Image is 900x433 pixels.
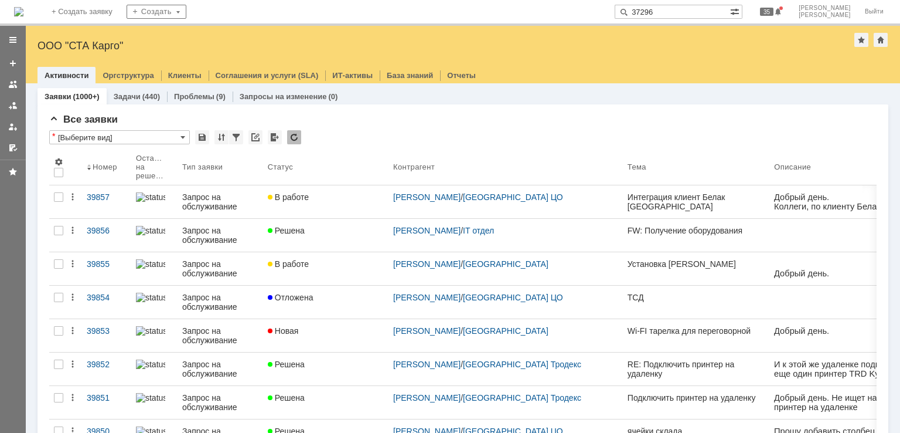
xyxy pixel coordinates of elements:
[216,71,319,80] a: Соглашения и услуги (SLA)
[15,185,20,194] span: .:
[19,335,67,344] span: 7713076301
[136,192,165,202] img: statusbar-100 (1).png
[12,391,67,401] span: Добрый день.
[87,151,120,161] span: stacargo
[5,130,82,138] span: [STREET_ADDRESS]
[136,293,165,302] img: statusbar-100 (1).png
[623,353,769,385] a: RE: Подключить принтер на удаленку
[760,8,773,16] span: 35
[82,252,131,285] a: 39855
[19,114,61,123] span: TotalGroup
[73,151,78,161] span: a
[37,94,182,104] strong: с [DATE] на [DATE] 22:00 до 02:00
[393,360,461,369] a: [PERSON_NAME]
[12,261,93,282] span: Здравствуйте, [PERSON_NAME]!
[774,163,811,171] div: Описание
[107,28,111,38] span: fi
[178,252,263,285] a: Запрос на обслуживание
[87,360,127,369] div: 39852
[14,7,23,16] img: logo
[263,286,388,319] a: Отложена
[178,149,263,185] th: Тип заявки
[89,329,124,349] span: RE: ТСД СМЕГ
[14,7,23,16] a: Перейти на домашнюю страницу
[263,185,388,218] a: В работе
[178,386,263,419] a: Запрос на обслуживание
[263,386,388,419] a: Решена
[628,192,765,211] div: Интеграция клиент Белак [GEOGRAPHIC_DATA]
[131,319,178,352] a: statusbar-100 (1).png
[4,75,22,94] a: Заявки на командах
[4,117,22,136] a: Мои заявки
[43,114,52,123] span: @
[56,154,60,164] span: и
[131,252,178,285] a: statusbar-100 (1).png
[393,293,618,302] div: /
[82,149,131,185] th: Номер
[22,296,85,304] font: [PHONE_NUMBER]
[123,151,131,161] span: ru
[136,259,165,269] img: statusbar-100 (1).png
[5,110,122,128] span: ОП [GEOGRAPHIC_DATA] ООО «СТА Карго»
[5,90,69,99] span: [PERSON_NAME]
[40,215,42,225] span: .
[623,149,769,185] th: Тема
[628,259,765,269] div: Установка [PERSON_NAME]
[43,220,73,229] span: stacargo
[182,393,258,412] div: Запрос на обслуживание
[22,242,141,316] td: Если у вас есть вопросы, наша группа поддержки всегда на связи:
[248,130,262,144] div: Скопировать ссылку на список
[63,154,90,164] span: другие
[87,127,95,137] span: ru
[268,192,309,202] span: В работе
[29,134,32,144] span: .
[263,319,388,352] a: Новая
[39,127,43,137] span: v
[87,259,127,269] div: 39855
[85,116,93,126] span: ru
[87,226,127,235] div: 39856
[87,393,127,402] div: 39851
[79,151,87,161] span: @
[136,360,165,369] img: statusbar-100 (1).png
[50,113,71,122] span: Excel
[393,259,618,269] div: /
[11,74,118,84] font: Уважаемый пользователь,
[393,393,461,402] a: [PERSON_NAME]
[268,326,299,336] span: Новая
[122,151,129,161] span: ru
[178,353,263,385] a: Запрос на обслуживание
[52,132,55,140] div: Настройки списка отличаются от сохраненных в виде
[52,127,84,137] span: stacargo
[268,259,309,269] span: В работе
[45,92,71,101] a: Заявки
[182,293,258,312] div: Запрос на обслуживание
[214,130,229,144] div: Сортировка...
[22,341,31,350] img: K2 Cloud
[33,205,59,215] span: . Тел.
[11,94,320,118] font: В ночь пройдёт плановое обновление К2 Облака.
[229,130,243,144] div: Фильтрация...
[68,226,77,235] div: Действия
[84,127,87,137] span: .
[50,351,83,361] span: stacargo
[268,130,282,144] div: Экспорт списка
[93,163,117,171] div: Номер
[5,140,79,148] span: Моб.8 918 571 96 57
[263,353,388,385] a: Решена
[93,154,146,164] span: инструменты
[387,71,433,80] a: База знаний
[19,251,61,260] span: TotalGroup
[5,178,85,187] a: www. [DOMAIN_NAME]
[22,306,119,314] font: Портал поддержки К2 Облака
[328,92,337,101] div: (0)
[68,326,77,336] div: Действия
[68,360,77,369] div: Действия
[37,40,854,52] div: ООО "СТА Карго"
[5,80,55,89] span: С уважением,
[68,293,77,302] div: Действия
[127,5,186,19] div: Создать
[178,286,263,319] a: Запрос на обслуживание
